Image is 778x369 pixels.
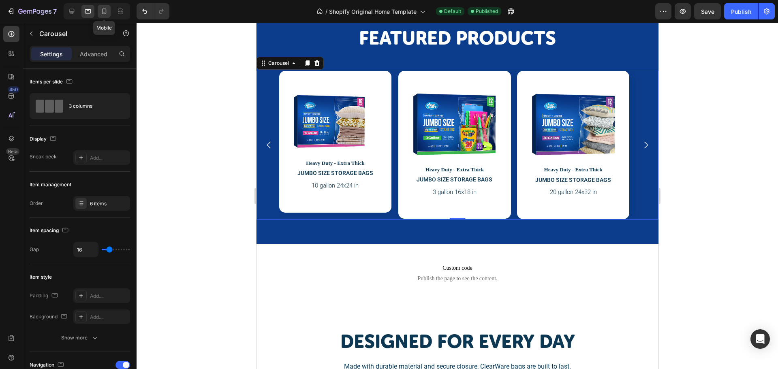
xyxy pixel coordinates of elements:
div: Undo/Redo [137,3,169,19]
p: Carousel [39,29,108,38]
span: / [325,7,327,16]
div: Gap [30,246,39,253]
div: Padding [30,290,60,301]
div: Display [30,134,58,145]
button: Show more [30,331,130,345]
button: Carousel Next Arrow [378,111,401,134]
div: Show more [61,334,99,342]
button: Save [694,3,721,19]
div: Sneak peek [30,153,57,160]
div: Items per slide [30,77,74,87]
p: Heavy Duty - Extra Thick [271,143,363,151]
iframe: Design area [256,23,658,369]
div: Item management [30,181,71,188]
div: Item spacing [30,225,70,236]
h2: Designed for every day [6,306,395,332]
div: Publish [731,7,751,16]
div: Carousel [10,37,34,44]
div: Open Intercom Messenger [750,329,770,349]
div: Add... [90,314,128,321]
div: Add... [90,292,128,300]
div: Item style [30,273,52,281]
span: Save [701,8,714,15]
div: Beta [6,148,19,155]
p: 20 gallon 24x32 in [271,165,363,186]
p: Advanced [80,50,107,58]
div: 3 columns [69,97,118,115]
button: Publish [724,3,758,19]
img: Jumbo Storage Bags [275,70,359,133]
div: Order [30,200,43,207]
p: Settings [40,50,63,58]
div: Background [30,311,69,322]
button: 7 [3,3,60,19]
input: Auto [74,242,98,257]
h3: JUMBO SIZE STORAGE BAGS [271,153,363,165]
p: 7 [53,6,57,16]
span: Published [476,8,498,15]
div: 450 [8,86,19,93]
div: 6 items [90,200,128,207]
span: Default [444,8,461,15]
div: Add... [90,154,128,162]
span: Shopify Original Home Template [329,7,417,16]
